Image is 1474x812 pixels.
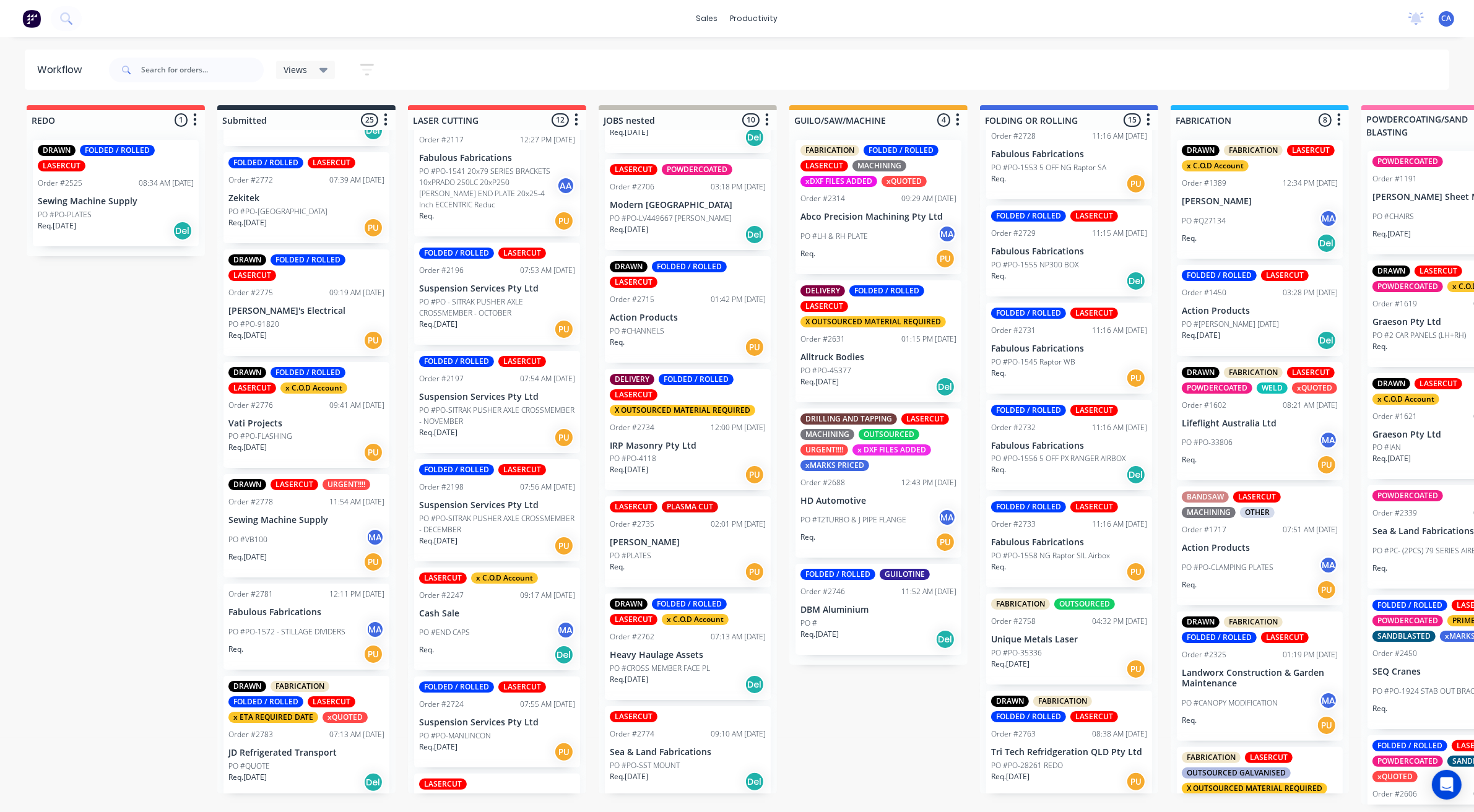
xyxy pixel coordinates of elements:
div: PU [363,552,383,572]
div: MA [938,508,956,527]
div: 12:43 PM [DATE] [901,477,956,488]
div: LASERCUT [610,389,657,400]
span: Views [284,63,307,76]
div: FOLDED / ROLLED [1182,270,1257,281]
div: FOLDED / ROLLED [659,374,734,385]
div: FABRICATION [1224,145,1283,156]
p: Req. [1182,454,1197,465]
div: LASERCUT [800,301,848,312]
p: PO #PO-1555 NP300 BOX [991,259,1078,270]
div: 02:01 PM [DATE] [711,519,766,530]
div: Order #2775 [228,287,273,298]
div: BANDSAW [1182,491,1229,503]
p: PO #PO-45377 [800,365,851,376]
div: DRILLING AND TAPPINGLASERCUTMACHININGOUTSOURCEDURGENT!!!!x DXF FILES ADDEDxMARKS PRICEDOrder #268... [796,408,961,558]
div: 12:00 PM [DATE] [711,422,766,433]
p: Req. [991,464,1006,475]
div: 07:54 AM [DATE] [520,373,575,384]
p: PO #PO-1556 5 OFF PX RANGER AIRBOX [991,453,1125,464]
div: Order #2706 [610,181,654,192]
p: [PERSON_NAME] [1182,196,1338,207]
p: Fabulous Fabrications [991,343,1147,354]
p: Lifeflight Australia Ltd [1182,418,1338,429]
div: FOLDED / ROLLEDLASERCUTOrder #277207:39 AM [DATE]ZekitekPO #PO-[GEOGRAPHIC_DATA]Req.[DATE]PU [223,152,389,243]
div: Order #2314 [800,193,845,204]
p: PO #PO-CLAMPING PLATES [1182,562,1273,573]
p: Suspension Services Pty Ltd [419,392,575,402]
p: Action Products [1182,306,1338,316]
p: Req. [991,561,1006,572]
p: Req. [800,248,815,259]
div: DRAWN [228,254,266,266]
p: Alltruck Bodies [800,352,956,363]
p: PO #PO-LV449667 [PERSON_NAME] [610,213,732,224]
div: MA [1319,209,1338,228]
div: X OUTSOURCED MATERIAL REQUIRED [610,405,755,416]
div: Order #1602 [1182,400,1226,411]
div: LASERCUT [308,157,355,168]
div: FOLDED / ROLLED [991,405,1066,416]
div: 07:39 AM [DATE] [329,175,384,186]
div: FOLDED / ROLLED [271,367,345,378]
div: xMARKS PRICED [800,460,869,471]
div: LASERCUT [610,164,657,175]
div: FOLDED / ROLLED [271,254,345,266]
div: 09:41 AM [DATE] [329,400,384,411]
div: Order #1191 [1372,173,1417,184]
p: PO #[PERSON_NAME] [DATE] [1182,319,1279,330]
p: Sewing Machine Supply [228,515,384,525]
div: Order #1619 [1372,298,1417,309]
div: MACHINING [852,160,906,171]
p: PO #PO-1553 5 OFF NG Raptor SA [991,162,1106,173]
p: Req. [610,337,625,348]
div: 07:51 AM [DATE] [1283,524,1338,535]
p: Req. [991,173,1006,184]
div: LASERCUT [419,572,467,584]
div: MA [1319,556,1338,574]
div: Order #2772 [228,175,273,186]
div: DRAWNFOLDED / ROLLEDLASERCUTOrder #252508:34 AM [DATE]Sewing Machine SupplyPO #PO-PLATESReq.[DATE... [33,140,199,246]
p: PO #PO-FLASHING [228,431,292,442]
div: Order #1450 [1182,287,1226,298]
div: Order #2339 [1372,507,1417,519]
div: LASERCUT [1287,145,1335,156]
p: PO #LH & RH PLATE [800,231,868,242]
p: Req. [1182,579,1197,590]
div: Order #2728 [991,131,1036,142]
div: MACHINING [800,429,854,440]
div: 12:34 PM [DATE] [1283,178,1338,189]
p: Req. [991,368,1006,379]
p: PO #PLATES [610,550,651,561]
div: FOLDED / ROLLEDLASERCUTOrder #273311:16 AM [DATE]Fabulous FabricationsPO #PO-1558 NG Raptor SIL A... [986,496,1152,587]
p: PO #PO-4118 [610,453,656,464]
p: Sewing Machine Supply [38,196,194,207]
div: Del [1317,330,1337,350]
div: Order #2117 [419,134,464,145]
div: LASERCUT [271,479,318,490]
div: 11:16 AM [DATE] [1092,422,1147,433]
div: FOLDED / ROLLED [80,145,155,156]
div: PU [554,211,574,231]
div: FOLDED / ROLLED [419,356,494,367]
p: Req. [DATE] [610,224,648,235]
p: Req. [DATE] [38,220,76,231]
div: DELIVERYFOLDED / ROLLEDLASERCUTX OUTSOURCED MATERIAL REQUIREDOrder #263101:15 PM [DATE]Alltruck B... [796,280,961,402]
div: FOLDED / ROLLEDLASERCUTOrder #145003:28 PM [DATE]Action ProductsPO #[PERSON_NAME] [DATE]Req.[DATE... [1177,265,1343,356]
p: PO #PO - SITRAK PUSHER AXLE CROSSMEMBER - OCTOBER [419,296,575,319]
p: IRP Masonry Pty Ltd [610,441,766,451]
div: LASERCUT [498,248,546,259]
p: PO #PO-33806 [1182,437,1233,448]
p: Req. [DATE] [1372,453,1411,464]
div: AA [557,176,575,195]
div: 11:16 AM [DATE] [1092,131,1147,142]
p: Req. [DATE] [1372,228,1411,240]
div: LASERCUT [498,464,546,475]
div: X OUTSOURCED MATERIAL REQUIRED [800,316,946,327]
div: DELIVERY [800,285,845,296]
p: Fabulous Fabrications [419,153,575,163]
p: Req. [DATE] [1182,330,1220,341]
div: DRAWNFOLDED / ROLLEDLASERCUTOrder #277509:19 AM [DATE][PERSON_NAME]'s ElectricalPO #PO-91820Req.[... [223,249,389,356]
div: LASERCUT [1287,367,1335,378]
div: Order #1717 [1182,524,1226,535]
div: x C.O.D Account [280,382,347,394]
